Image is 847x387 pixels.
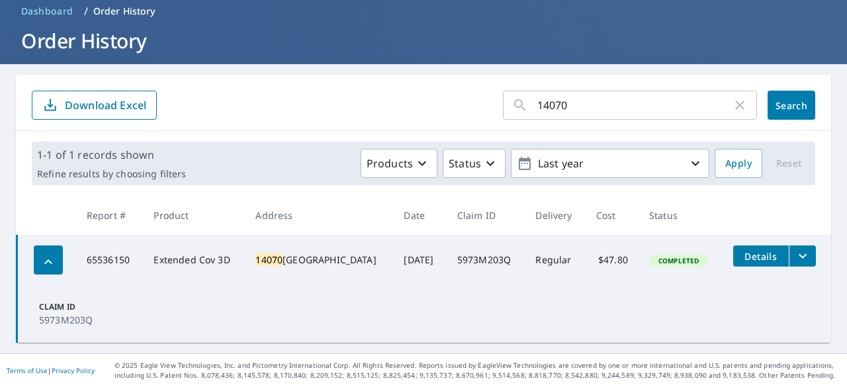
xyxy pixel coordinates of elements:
th: Claim ID [447,196,525,235]
p: Refine results by choosing filters [37,168,186,180]
span: Apply [725,155,752,172]
button: filesDropdownBtn-65536150 [789,245,816,267]
button: Last year [511,149,709,178]
td: 65536150 [76,235,144,285]
th: Report # [76,196,144,235]
th: Status [639,196,723,235]
a: Terms of Use [7,366,48,375]
span: Dashboard [21,5,73,18]
li: / [84,3,88,19]
th: Date [393,196,446,235]
p: Claim ID [39,301,113,313]
p: 1-1 of 1 records shown [37,147,186,163]
td: $47.80 [586,235,639,285]
a: Privacy Policy [52,366,95,375]
td: Extended Cov 3D [143,235,245,285]
span: Details [741,250,781,263]
span: Completed [650,256,707,265]
p: | [7,366,95,374]
h1: Order History [16,27,831,54]
button: Download Excel [32,91,157,120]
button: Products [361,149,437,178]
a: Dashboard [16,1,79,22]
p: Products [367,155,413,171]
p: Download Excel [65,98,146,112]
td: [DATE] [393,235,446,285]
th: Delivery [525,196,585,235]
nav: breadcrumb [16,1,831,22]
button: detailsBtn-65536150 [733,245,789,267]
p: Order History [93,5,156,18]
p: Status [449,155,481,171]
td: Regular [525,235,585,285]
mark: 14070 [255,253,283,266]
p: 5973M203Q [39,313,113,327]
th: Address [245,196,393,235]
p: Last year [533,152,688,175]
th: Product [143,196,245,235]
button: Search [768,91,815,120]
td: 5973M203Q [447,235,525,285]
th: Cost [586,196,639,235]
p: © 2025 Eagle View Technologies, Inc. and Pictometry International Corp. All Rights Reserved. Repo... [114,361,840,380]
span: Search [778,99,805,112]
button: Status [443,149,506,178]
input: Address, Report #, Claim ID, etc. [537,87,732,124]
button: Apply [715,149,762,178]
div: [GEOGRAPHIC_DATA] [255,253,382,267]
